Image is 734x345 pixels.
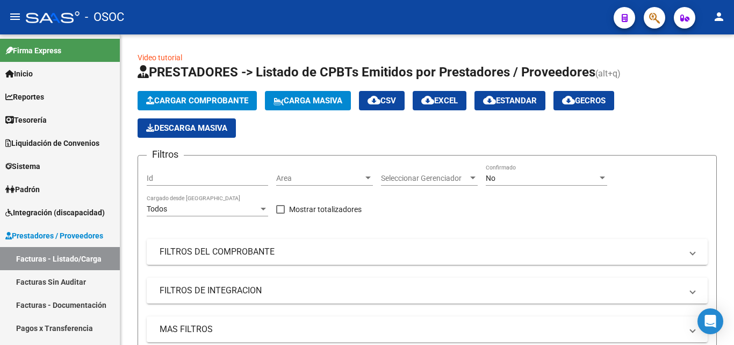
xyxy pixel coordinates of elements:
[5,230,103,242] span: Prestadores / Proveedores
[289,203,362,216] span: Mostrar totalizadores
[85,5,124,29] span: - OSOC
[483,94,496,107] mat-icon: cloud_download
[9,10,21,23] mat-icon: menu
[486,174,495,182] span: No
[368,96,396,105] span: CSV
[138,65,595,80] span: PRESTADORES -> Listado de CPBTs Emitidos por Prestadores / Proveedores
[147,239,708,265] mat-expansion-panel-header: FILTROS DEL COMPROBANTE
[421,94,434,107] mat-icon: cloud_download
[146,96,248,105] span: Cargar Comprobante
[147,278,708,304] mat-expansion-panel-header: FILTROS DE INTEGRACION
[138,118,236,138] button: Descarga Masiva
[5,184,40,195] span: Padrón
[146,123,227,133] span: Descarga Masiva
[359,91,405,110] button: CSV
[474,91,545,110] button: Estandar
[138,118,236,138] app-download-masive: Descarga masiva de comprobantes (adjuntos)
[381,174,468,183] span: Seleccionar Gerenciador
[562,94,575,107] mat-icon: cloud_download
[5,68,33,80] span: Inicio
[160,246,682,258] mat-panel-title: FILTROS DEL COMPROBANTE
[138,91,257,110] button: Cargar Comprobante
[147,147,184,162] h3: Filtros
[138,53,182,62] a: Video tutorial
[160,323,682,335] mat-panel-title: MAS FILTROS
[147,205,167,213] span: Todos
[160,285,682,297] mat-panel-title: FILTROS DE INTEGRACION
[5,137,99,149] span: Liquidación de Convenios
[697,308,723,334] div: Open Intercom Messenger
[368,94,380,107] mat-icon: cloud_download
[713,10,725,23] mat-icon: person
[562,96,606,105] span: Gecros
[483,96,537,105] span: Estandar
[276,174,363,183] span: Area
[5,91,44,103] span: Reportes
[5,114,47,126] span: Tesorería
[274,96,342,105] span: Carga Masiva
[5,207,105,219] span: Integración (discapacidad)
[5,160,40,172] span: Sistema
[595,68,621,79] span: (alt+q)
[5,45,61,57] span: Firma Express
[421,96,458,105] span: EXCEL
[413,91,466,110] button: EXCEL
[147,316,708,342] mat-expansion-panel-header: MAS FILTROS
[265,91,351,110] button: Carga Masiva
[553,91,614,110] button: Gecros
